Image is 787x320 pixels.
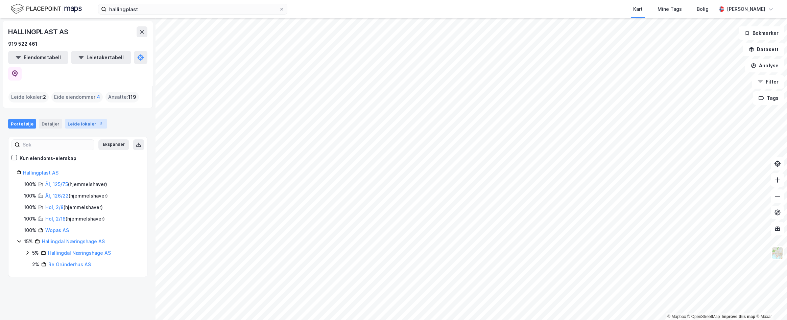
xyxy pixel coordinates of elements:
[739,26,784,40] button: Bokmerker
[24,226,36,234] div: 100%
[753,288,787,320] div: Kontrollprogram for chat
[24,192,36,200] div: 100%
[51,92,103,102] div: Eide eiendommer :
[743,43,784,56] button: Datasett
[98,139,129,150] button: Ekspander
[753,288,787,320] iframe: Chat Widget
[105,92,139,102] div: Ansatte :
[697,5,709,13] div: Bolig
[106,4,279,14] input: Søk på adresse, matrikkel, gårdeiere, leietakere eller personer
[45,180,107,188] div: ( hjemmelshaver )
[24,237,33,246] div: 15%
[24,203,36,211] div: 100%
[727,5,765,13] div: [PERSON_NAME]
[45,216,66,222] a: Hol, 2/18
[48,261,91,267] a: Re Gründerhus AS
[128,93,136,101] span: 119
[8,119,36,129] div: Portefølje
[8,51,68,64] button: Eiendomstabell
[8,92,49,102] div: Leide lokaler :
[42,238,105,244] a: Hallingdal Næringshage AS
[771,247,784,259] img: Z
[658,5,682,13] div: Mine Tags
[11,3,82,15] img: logo.f888ab2527a4732fd821a326f86c7f29.svg
[8,26,70,37] div: HALLINGPLAST AS
[667,314,686,319] a: Mapbox
[48,250,111,256] a: Hallingdal Næringshage AS
[745,59,784,72] button: Analyse
[45,203,103,211] div: ( hjemmelshaver )
[43,93,46,101] span: 2
[8,40,38,48] div: 919 522 461
[45,193,69,199] a: Ål, 126/22
[97,93,100,101] span: 4
[32,260,39,269] div: 2%
[71,51,131,64] button: Leietakertabell
[20,154,76,162] div: Kun eiendoms-eierskap
[98,120,104,127] div: 2
[753,91,784,105] button: Tags
[687,314,720,319] a: OpenStreetMap
[45,181,68,187] a: Ål, 125/75
[722,314,755,319] a: Improve this map
[633,5,643,13] div: Kart
[20,140,94,150] input: Søk
[24,180,36,188] div: 100%
[65,119,107,129] div: Leide lokaler
[45,204,64,210] a: Hol, 2/8
[45,215,105,223] div: ( hjemmelshaver )
[752,75,784,89] button: Filter
[45,192,108,200] div: ( hjemmelshaver )
[23,170,58,176] a: Hallingplast AS
[32,249,39,257] div: 5%
[45,227,69,233] a: Wopas AS
[24,215,36,223] div: 100%
[39,119,62,129] div: Detaljer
